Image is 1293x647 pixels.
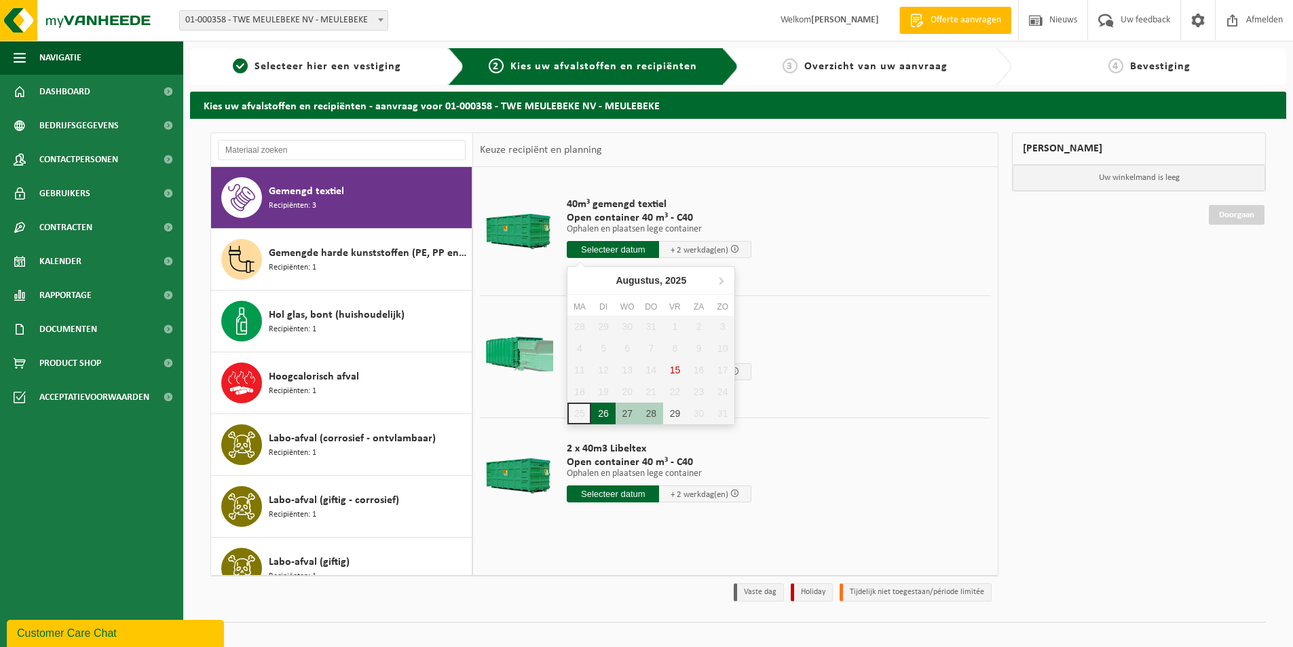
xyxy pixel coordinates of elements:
p: Uw winkelmand is leeg [1013,165,1265,191]
span: 01-000358 - TWE MEULEBEKE NV - MEULEBEKE [179,10,388,31]
span: Gebruikers [39,177,90,210]
span: Contactpersonen [39,143,118,177]
div: vr [663,300,687,314]
h2: Kies uw afvalstoffen en recipiënten - aanvraag voor 01-000358 - TWE MEULEBEKE NV - MEULEBEKE [190,92,1286,118]
span: Rapportage [39,278,92,312]
div: do [639,300,663,314]
div: di [591,300,615,314]
li: Vaste dag [734,583,784,602]
span: Hoogcalorisch afval [269,369,359,385]
span: Labo-afval (giftig - corrosief) [269,492,399,509]
div: 28 [639,403,663,424]
span: Recipiënten: 1 [269,509,316,521]
div: 27 [616,403,639,424]
p: Ophalen en plaatsen lege container [567,225,751,234]
span: Selecteer hier een vestiging [255,61,401,72]
span: Recipiënten: 3 [269,200,316,212]
button: Gemengd textiel Recipiënten: 3 [211,167,472,229]
p: Ophalen en plaatsen lege container [567,469,751,479]
span: Overzicht van uw aanvraag [804,61,948,72]
strong: [PERSON_NAME] [811,15,879,25]
div: zo [711,300,734,314]
div: 29 [663,403,687,424]
span: Kies uw afvalstoffen en recipiënten [510,61,697,72]
button: Labo-afval (giftig) Recipiënten: 1 [211,538,472,599]
span: Hol glas, bont (huishoudelijk) [269,307,405,323]
div: [PERSON_NAME] [1012,132,1266,165]
span: 2 [489,58,504,73]
span: Recipiënten: 1 [269,385,316,398]
span: Gemengd textiel [269,183,344,200]
span: Navigatie [39,41,81,75]
input: Selecteer datum [567,241,659,258]
i: 2025 [665,276,686,285]
span: Labo-afval (giftig) [269,554,350,570]
span: 4 [1108,58,1123,73]
span: Recipiënten: 1 [269,447,316,460]
span: + 2 werkdag(en) [671,246,728,255]
span: + 2 werkdag(en) [671,490,728,499]
a: 1Selecteer hier een vestiging [197,58,437,75]
span: Bevestiging [1130,61,1191,72]
span: 01-000358 - TWE MEULEBEKE NV - MEULEBEKE [180,11,388,30]
input: Selecteer datum [567,485,659,502]
span: Gemengde harde kunststoffen (PE, PP en PVC), recycleerbaar (industrieel) [269,245,468,261]
span: 1 [233,58,248,73]
button: Labo-afval (giftig - corrosief) Recipiënten: 1 [211,476,472,538]
li: Tijdelijk niet toegestaan/période limitée [840,583,992,602]
a: Doorgaan [1209,205,1264,225]
span: Documenten [39,312,97,346]
button: Gemengde harde kunststoffen (PE, PP en PVC), recycleerbaar (industrieel) Recipiënten: 1 [211,229,472,291]
a: Offerte aanvragen [899,7,1011,34]
button: Hoogcalorisch afval Recipiënten: 1 [211,352,472,414]
span: Open container 40 m³ - C40 [567,456,751,469]
span: Acceptatievoorwaarden [39,380,149,414]
iframe: chat widget [7,617,227,647]
span: Offerte aanvragen [927,14,1005,27]
li: Holiday [791,583,833,602]
span: Recipiënten: 1 [269,261,316,274]
span: 40m³ gemengd textiel [567,198,751,211]
span: Dashboard [39,75,90,109]
span: Recipiënten: 1 [269,570,316,583]
div: za [687,300,711,314]
div: Augustus, [610,270,692,291]
span: Bedrijfsgegevens [39,109,119,143]
span: Labo-afval (corrosief - ontvlambaar) [269,430,436,447]
span: Kalender [39,244,81,278]
div: wo [616,300,639,314]
button: Labo-afval (corrosief - ontvlambaar) Recipiënten: 1 [211,414,472,476]
span: Open container 40 m³ - C40 [567,211,751,225]
div: 26 [591,403,615,424]
button: Hol glas, bont (huishoudelijk) Recipiënten: 1 [211,291,472,352]
span: 2 x 40m3 Libeltex [567,442,751,456]
input: Materiaal zoeken [218,140,466,160]
span: Recipiënten: 1 [269,323,316,336]
span: Contracten [39,210,92,244]
span: Product Shop [39,346,101,380]
div: ma [567,300,591,314]
div: Keuze recipiënt en planning [473,133,609,167]
span: 3 [783,58,798,73]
